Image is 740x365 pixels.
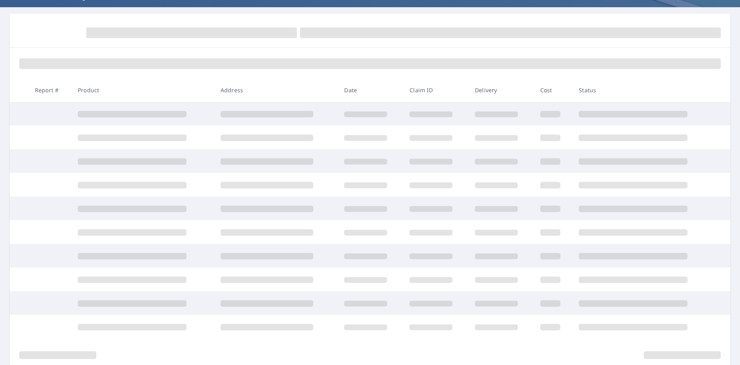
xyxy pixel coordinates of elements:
th: Address [214,78,338,102]
th: Product [71,78,214,102]
th: Claim ID [403,78,468,102]
th: Cost [534,78,572,102]
th: Date [338,78,403,102]
th: Report # [28,78,71,102]
th: Delivery [468,78,534,102]
th: Status [572,78,715,102]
